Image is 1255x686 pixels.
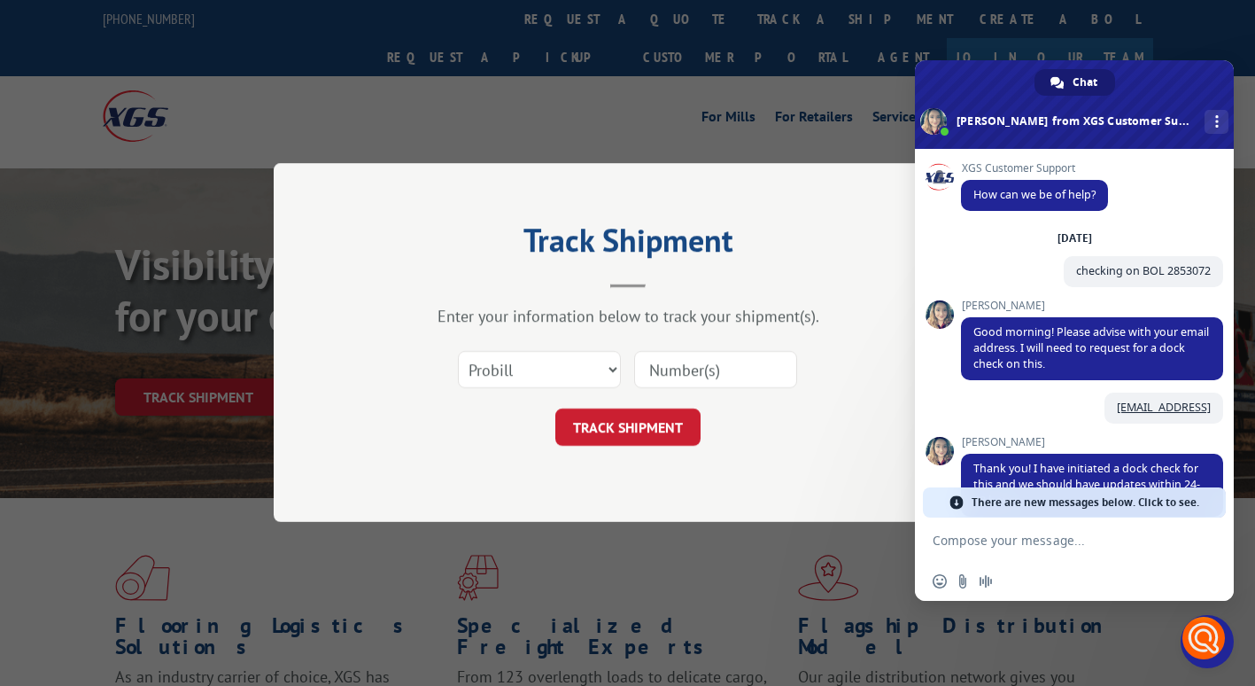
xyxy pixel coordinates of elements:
[972,487,1199,518] span: There are new messages below. Click to see.
[1117,400,1211,415] a: [EMAIL_ADDRESS]
[362,307,894,327] div: Enter your information below to track your shipment(s).
[933,533,1177,549] textarea: Compose your message...
[1076,263,1211,278] span: checking on BOL 2853072
[961,162,1108,175] span: XGS Customer Support
[956,574,970,589] span: Send a file
[1034,69,1115,96] div: Chat
[961,300,1223,312] span: [PERSON_NAME]
[634,352,797,389] input: Number(s)
[973,461,1200,508] span: Thank you! I have initiated a dock check for this and we should have updates within 24-48 hours
[933,574,947,589] span: Insert an emoji
[1057,233,1092,244] div: [DATE]
[1073,69,1097,96] span: Chat
[555,409,701,447] button: TRACK SHIPMENT
[973,324,1209,371] span: Good morning! Please advise with your email address. I will need to request for a dock check on t...
[979,574,993,589] span: Audio message
[1205,110,1228,134] div: More channels
[1181,615,1234,668] div: Close chat
[973,187,1096,202] span: How can we be of help?
[362,228,894,261] h2: Track Shipment
[961,436,1223,448] span: [PERSON_NAME]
